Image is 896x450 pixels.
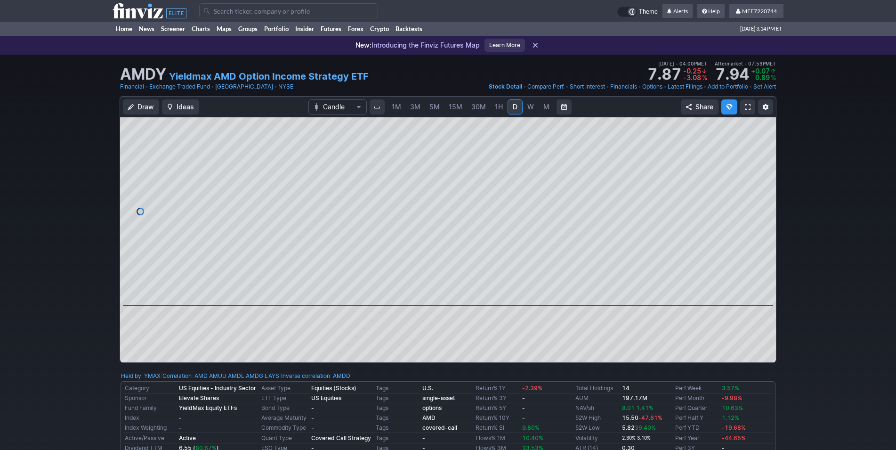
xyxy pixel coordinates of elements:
[683,74,701,82] span: -3.08
[543,103,549,111] span: M
[622,385,630,392] b: 14
[406,99,425,115] a: 3M
[635,424,656,431] span: 39.40%
[177,102,194,112] span: Ideas
[149,82,210,91] a: Exchange Traded Fund
[137,102,154,112] span: Draw
[722,414,739,421] span: 1.12%
[422,394,455,401] b: single-asset
[755,74,770,82] span: 0.89
[179,394,219,401] b: Elevate Shares
[639,7,658,17] span: Theme
[161,371,279,381] div: | :
[722,404,743,411] span: 10.63%
[617,7,658,17] a: Theme
[333,371,350,381] a: AMDD
[261,22,292,36] a: Portfolio
[522,404,525,411] b: -
[740,99,755,115] a: Fullscreen
[278,82,293,91] a: NYSE
[703,82,707,91] span: •
[422,434,425,442] b: -
[681,99,718,115] button: Share
[422,404,442,411] a: options
[323,102,352,112] span: Candle
[179,414,182,421] b: -
[123,413,177,423] td: Index
[668,83,702,90] span: Latest Filings
[491,99,507,115] a: 1H
[410,103,420,111] span: 3M
[374,413,420,423] td: Tags
[527,103,534,111] span: W
[484,39,525,52] a: Learn More
[213,22,235,36] a: Maps
[392,22,426,36] a: Backtests
[474,403,520,413] td: Return% 5Y
[467,99,490,115] a: 30M
[557,99,572,115] button: Range
[471,103,486,111] span: 30M
[721,99,737,115] button: Explore new features
[123,384,177,393] td: Category
[744,61,747,66] span: •
[162,99,199,115] button: Ideas
[194,371,208,381] a: AMD
[522,385,542,392] span: -2.39%
[235,22,261,36] a: Groups
[179,424,182,431] b: -
[610,82,637,91] a: Financials
[259,384,309,393] td: Asset Type
[523,99,538,115] a: W
[169,70,369,83] a: Yieldmax AMD Option Income Strategy ETF
[573,413,620,423] td: 52W High
[570,82,605,91] a: Short Interest
[474,393,520,403] td: Return% 3Y
[429,103,440,111] span: 5M
[573,423,620,433] td: 52W Low
[489,83,522,90] span: Stock Detail
[668,82,702,91] a: Latest Filings
[771,74,776,82] span: %
[123,403,177,413] td: Fund Family
[387,99,405,115] a: 1M
[751,67,770,75] span: +0.07
[179,385,256,392] b: US Equities - Industry Sector
[311,414,314,421] b: -
[144,371,161,381] a: YMAX
[374,433,420,443] td: Tags
[573,433,620,443] td: Volatility
[422,414,436,421] a: AMD
[697,4,725,19] a: Help
[259,433,309,443] td: Quant Type
[292,22,317,36] a: Insider
[539,99,554,115] a: M
[749,82,752,91] span: •
[508,99,523,115] a: D
[715,59,776,68] span: Aftermarket 07:59PM ET
[211,82,214,91] span: •
[489,82,522,91] a: Stock Detail
[740,22,782,36] span: [DATE] 3:14 PM ET
[622,435,651,441] small: 2.30% 3.10%
[573,393,620,403] td: AUM
[573,384,620,393] td: Total Holdings
[136,22,158,36] a: News
[228,371,244,381] a: AMDL
[676,61,678,66] span: •
[345,22,367,36] a: Forex
[215,82,273,91] a: [GEOGRAPHIC_DATA]
[317,22,345,36] a: Futures
[274,82,277,91] span: •
[355,41,480,50] p: Introducing the Finviz Futures Map
[622,414,662,421] b: 15.50
[158,22,188,36] a: Screener
[565,82,569,91] span: •
[683,67,701,75] span: -0.25
[120,67,166,82] h1: AMDY
[311,404,314,411] b: -
[374,403,420,413] td: Tags
[729,4,783,19] a: MFE7220744
[209,371,226,381] a: AMUU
